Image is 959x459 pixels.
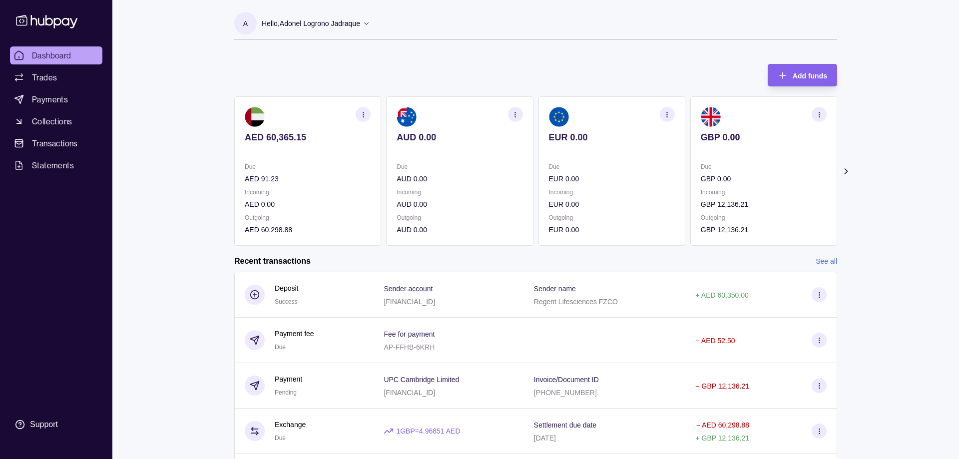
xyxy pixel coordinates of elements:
[275,374,302,385] p: Payment
[384,285,433,293] p: Sender account
[275,344,286,351] span: Due
[275,298,297,305] span: Success
[696,337,735,345] p: − AED 52.50
[245,161,371,172] p: Due
[701,107,721,127] img: gb
[534,434,556,442] p: [DATE]
[262,18,360,29] p: Hello, Adonel Logrono Jadraque
[10,90,102,108] a: Payments
[696,382,750,390] p: − GBP 12,136.21
[384,298,435,306] p: [FINANCIAL_ID]
[549,161,675,172] p: Due
[534,421,596,429] p: Settlement due date
[32,159,74,171] span: Statements
[701,212,827,223] p: Outgoing
[397,212,522,223] p: Outgoing
[696,291,749,299] p: + AED 60,350.00
[549,173,675,184] p: EUR 0.00
[10,46,102,64] a: Dashboard
[275,389,297,396] span: Pending
[245,132,371,143] p: AED 60,365.15
[10,68,102,86] a: Trades
[549,212,675,223] p: Outgoing
[10,112,102,130] a: Collections
[275,328,314,339] p: Payment fee
[32,115,72,127] span: Collections
[701,224,827,235] p: GBP 12,136.21
[701,187,827,198] p: Incoming
[696,434,750,442] p: + GBP 12,136.21
[696,421,749,429] p: − AED 60,298.88
[245,173,371,184] p: AED 91.23
[397,173,522,184] p: AUD 0.00
[32,71,57,83] span: Trades
[234,256,311,267] h2: Recent transactions
[816,256,837,267] a: See all
[793,72,827,80] span: Add funds
[32,93,68,105] span: Payments
[701,132,827,143] p: GBP 0.00
[384,330,435,338] p: Fee for payment
[396,426,460,437] p: 1 GBP = 4.96851 AED
[32,137,78,149] span: Transactions
[534,376,599,384] p: Invoice/Document ID
[245,187,371,198] p: Incoming
[397,187,522,198] p: Incoming
[768,64,837,86] button: Add funds
[10,414,102,435] a: Support
[384,343,435,351] p: AP-FFHB-6KRH
[397,224,522,235] p: AUD 0.00
[549,199,675,210] p: EUR 0.00
[245,224,371,235] p: AED 60,298.88
[275,419,306,430] p: Exchange
[275,283,298,294] p: Deposit
[397,199,522,210] p: AUD 0.00
[397,107,417,127] img: au
[701,161,827,172] p: Due
[243,18,248,29] p: A
[397,132,522,143] p: AUD 0.00
[549,132,675,143] p: EUR 0.00
[534,298,618,306] p: Regent Lifesciences FZCO
[10,134,102,152] a: Transactions
[32,49,71,61] span: Dashboard
[549,107,569,127] img: eu
[701,173,827,184] p: GBP 0.00
[245,107,265,127] img: ae
[245,199,371,210] p: AED 0.00
[384,389,435,397] p: [FINANCIAL_ID]
[384,376,459,384] p: UPC Cambridge Limited
[701,199,827,210] p: GBP 12,136.21
[30,419,58,430] div: Support
[534,285,576,293] p: Sender name
[275,435,286,442] span: Due
[397,161,522,172] p: Due
[245,212,371,223] p: Outgoing
[10,156,102,174] a: Statements
[549,224,675,235] p: EUR 0.00
[549,187,675,198] p: Incoming
[534,389,597,397] p: [PHONE_NUMBER]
